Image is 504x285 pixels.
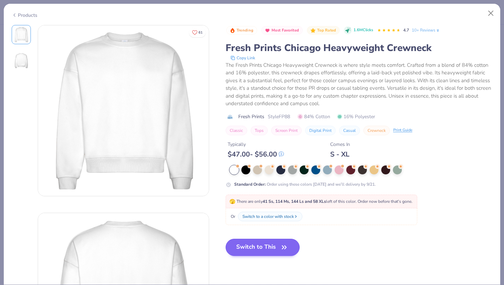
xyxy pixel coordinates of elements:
[238,113,264,120] span: Fresh Prints
[238,212,302,221] button: Switch to a color with stock
[263,199,326,204] strong: 41 Ss, 114 Ms, 144 Ls and 58 XLs
[337,113,375,120] span: 16% Polyester
[228,141,284,148] div: Typically
[305,126,336,135] button: Digital Print
[226,26,257,35] button: Badge Button
[271,126,302,135] button: Screen Print
[229,199,412,204] span: There are only left of this color. Order now before that's gone.
[242,213,294,220] div: Switch to a color with stock
[189,27,206,37] button: Like
[226,239,300,256] button: Switch to This
[261,26,303,35] button: Badge Button
[363,126,390,135] button: Crewneck
[268,113,290,120] span: Style FP88
[229,213,235,220] span: Or
[484,7,497,20] button: Close
[339,126,360,135] button: Casual
[412,27,440,33] a: 10+ Reviews
[310,28,316,33] img: Top Rated sort
[226,126,247,135] button: Classic
[307,26,340,35] button: Badge Button
[226,41,493,54] div: Fresh Prints Chicago Heavyweight Crewneck
[377,25,400,36] div: 4.7 Stars
[330,150,350,159] div: S - XL
[13,26,29,43] img: Front
[353,27,373,33] span: 1.6M Clicks
[199,31,203,34] span: 61
[234,181,376,187] div: Order using these colors [DATE] and we’ll delivery by 9/21.
[226,114,235,120] img: brand logo
[12,12,37,19] div: Products
[13,52,29,69] img: Back
[403,27,409,33] span: 4.7
[228,54,257,61] button: copy to clipboard
[230,28,235,33] img: Trending sort
[226,61,493,108] div: The Fresh Prints Chicago Heavyweight Crewneck is where style meets comfort. Crafted from a blend ...
[229,198,235,205] span: 🫣
[228,150,284,159] div: $ 47.00 - $ 56.00
[251,126,268,135] button: Tops
[298,113,330,120] span: 84% Cotton
[234,182,266,187] strong: Standard Order :
[237,28,253,32] span: Trending
[265,28,270,33] img: Most Favorited sort
[317,28,336,32] span: Top Rated
[393,127,412,133] div: Print Guide
[38,25,209,196] img: Front
[330,141,350,148] div: Comes In
[272,28,299,32] span: Most Favorited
